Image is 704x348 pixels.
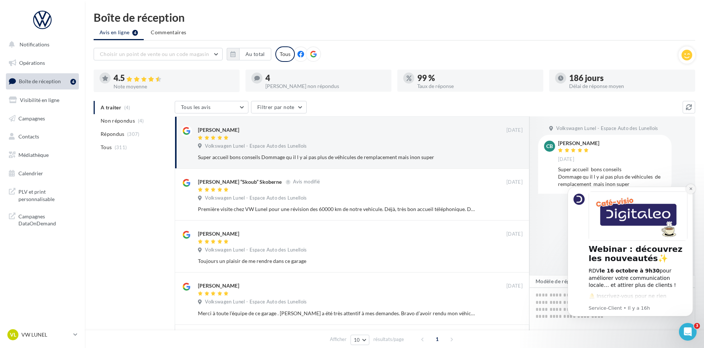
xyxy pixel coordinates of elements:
span: [DATE] [506,179,523,186]
button: Notifications [4,37,77,52]
span: [DATE] [506,283,523,289]
span: (4) [138,118,144,124]
a: Médiathèque [4,147,80,163]
div: [PERSON_NAME] [558,141,599,146]
div: [PERSON_NAME] [198,282,239,289]
div: [PERSON_NAME] [198,230,239,238]
div: Super accueil bons conseils Dommage qu il l y ai pas plus de véhicules de remplacement mais inon ... [198,154,475,161]
button: Tous les avis [175,101,248,113]
button: 10 [351,335,369,345]
p: VW LUNEL [21,331,70,338]
span: Choisir un point de vente ou un code magasin [100,51,209,57]
span: Volkswagen Lunel - Espace Auto des Lunellois [556,125,658,132]
div: [PERSON_NAME] non répondus [265,84,386,89]
span: 1 [431,333,443,345]
span: Visibilité en ligne [20,97,59,103]
span: Commentaires [151,29,186,36]
span: Campagnes [18,115,45,121]
button: Choisir un point de vente ou un code magasin [94,48,223,60]
a: PLV et print personnalisable [4,184,80,205]
span: cb [546,143,553,150]
a: Opérations [4,55,80,71]
a: Visibilité en ligne [4,92,80,108]
span: 10 [354,337,360,343]
span: Répondus [101,130,125,138]
div: Tous [275,46,295,62]
iframe: Intercom notifications message [557,177,704,344]
div: Boîte de réception [94,12,695,23]
div: Taux de réponse [417,84,537,89]
span: Médiathèque [18,152,49,158]
span: VL [10,331,16,338]
span: résultats/page [373,336,404,343]
a: Contacts [4,129,80,144]
div: 99 % [417,74,537,82]
button: Modèle de réponse [529,275,593,288]
span: (311) [115,144,127,150]
span: PLV et print personnalisable [18,187,76,203]
div: Note moyenne [114,84,234,89]
span: 3 [694,323,700,329]
span: Tous les avis [181,104,211,110]
span: Afficher [330,336,346,343]
div: Délai de réponse moyen [569,84,689,89]
div: 4 [70,79,76,85]
span: Volkswagen Lunel - Espace Auto des Lunellois [205,247,307,253]
div: [PERSON_NAME] “Skoub” Skoberne [198,178,282,186]
button: Au total [227,48,271,60]
span: [DATE] [506,127,523,134]
span: Boîte de réception [19,78,61,84]
span: Tous [101,144,112,151]
span: Volkswagen Lunel - Espace Auto des Lunellois [205,299,307,305]
span: Non répondus [101,117,135,124]
div: Première visite chez VW Lunel pour une révision des 60000 km de notre vehicule. Déjà, très bon ac... [198,205,475,213]
div: Super accueil bons conseils Dommage qu il l y ai pas plus de véhicules de remplacement mais inon ... [558,166,666,188]
a: Boîte de réception4 [4,73,80,89]
button: Au total [239,48,271,60]
span: Opérations [19,60,45,66]
div: Merci à toute l’équipe de ce garage . [PERSON_NAME] a été très attentif à mes demandes. Bravo d’a... [198,310,475,317]
span: (307) [127,131,140,137]
div: 4 [265,74,386,82]
span: Volkswagen Lunel - Espace Auto des Lunellois [205,143,307,150]
a: Campagnes [4,111,80,126]
a: Campagnes DataOnDemand [4,208,80,230]
a: Calendrier [4,166,80,181]
a: VL VW LUNEL [6,328,79,342]
div: 4.5 [114,74,234,82]
span: Volkswagen Lunel - Espace Auto des Lunellois [205,195,307,201]
span: Contacts [18,133,39,140]
div: 186 jours [569,74,689,82]
span: Calendrier [18,170,43,176]
div: Toujours un plaisir de me rendre dans ce garage [198,257,475,265]
span: [DATE] [506,231,523,238]
span: Avis modifié [293,179,320,185]
span: Campagnes DataOnDemand [18,211,76,227]
span: Notifications [20,41,49,48]
iframe: Intercom live chat [679,323,697,341]
span: [DATE] [558,156,574,163]
div: [PERSON_NAME] [198,126,239,134]
button: Filtrer par note [251,101,307,113]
